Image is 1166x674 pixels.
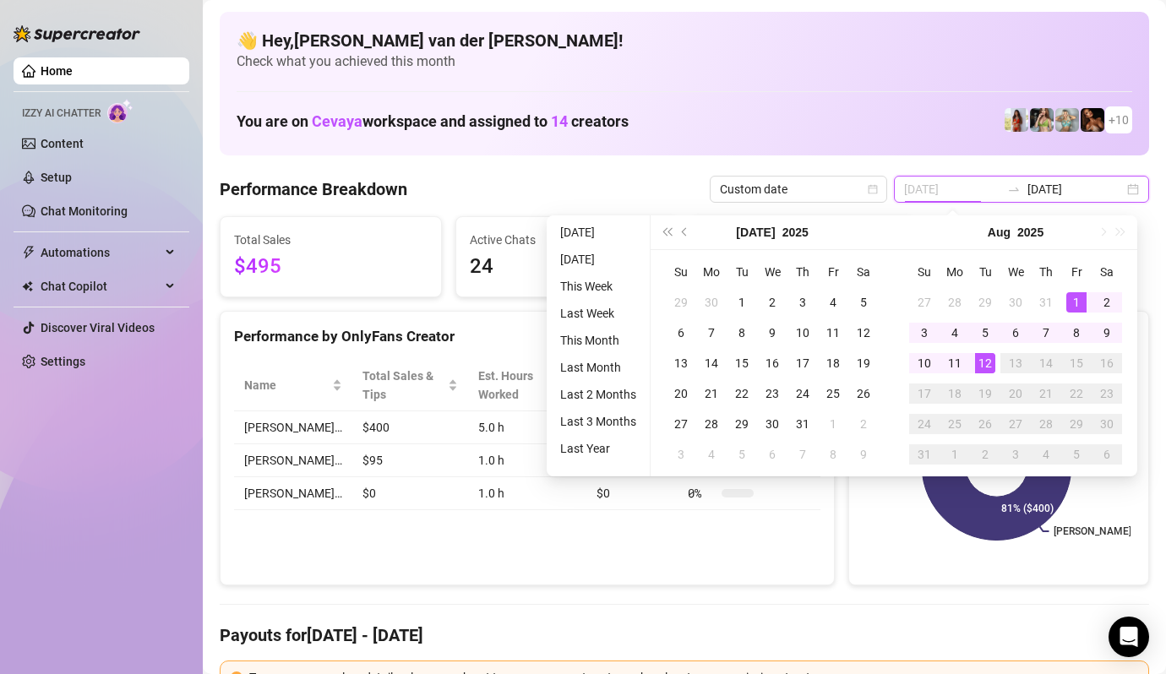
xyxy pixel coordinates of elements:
td: 2025-09-05 [1061,439,1092,470]
div: Open Intercom Messenger [1109,617,1149,657]
div: 5 [975,323,995,343]
span: Cevaya [312,112,362,130]
td: 2025-08-22 [1061,378,1092,409]
td: 2025-08-08 [818,439,848,470]
div: 7 [793,444,813,465]
h4: Payouts for [DATE] - [DATE] [220,623,1149,647]
td: 2025-08-07 [1031,318,1061,348]
div: 1 [945,444,965,465]
div: 3 [914,323,934,343]
td: 2025-08-04 [940,318,970,348]
td: 2025-08-03 [666,439,696,470]
div: 17 [793,353,813,373]
span: Active Chats [470,231,663,249]
td: 2025-08-28 [1031,409,1061,439]
span: Check what you achieved this month [237,52,1132,71]
div: 14 [701,353,722,373]
td: 2025-07-19 [848,348,879,378]
div: 2 [1097,292,1117,313]
div: 8 [1066,323,1087,343]
div: 21 [1036,383,1056,404]
div: 25 [945,414,965,434]
div: 16 [1097,353,1117,373]
th: We [1000,257,1031,287]
h4: Performance Breakdown [220,177,407,201]
a: Discover Viral Videos [41,321,155,334]
div: 8 [823,444,843,465]
div: 1 [1066,292,1087,313]
td: 2025-09-04 [1031,439,1061,470]
div: 29 [671,292,691,313]
td: 2025-08-24 [909,409,940,439]
span: Custom date [720,177,877,202]
td: 2025-08-12 [970,348,1000,378]
td: 2025-08-27 [1000,409,1031,439]
li: This Month [553,330,643,351]
td: 2025-08-29 [1061,409,1092,439]
div: 22 [732,383,752,404]
img: Olivia [1055,108,1079,132]
td: 2025-08-03 [909,318,940,348]
td: 2025-07-23 [757,378,787,409]
td: 2025-08-26 [970,409,1000,439]
div: 5 [732,444,752,465]
div: 28 [945,292,965,313]
td: 2025-07-28 [940,287,970,318]
text: [PERSON_NAME]… [1054,525,1138,537]
div: 4 [945,323,965,343]
span: calendar [868,184,878,194]
img: AI Chatter [107,99,133,123]
div: 23 [1097,383,1117,404]
td: 2025-08-17 [909,378,940,409]
td: 2025-07-10 [787,318,818,348]
td: 2025-06-29 [666,287,696,318]
div: 2 [975,444,995,465]
td: 2025-07-04 [818,287,848,318]
td: 2025-07-16 [757,348,787,378]
td: 2025-07-27 [909,287,940,318]
td: 5.0 h [468,411,586,444]
td: 2025-07-01 [727,287,757,318]
div: 15 [1066,353,1087,373]
td: [PERSON_NAME]… [234,477,352,510]
div: 19 [975,383,995,404]
img: Shary [1030,108,1054,132]
span: + 10 [1109,111,1129,129]
div: 19 [853,353,874,373]
button: Previous month (PageUp) [676,215,695,249]
th: Total Sales & Tips [352,360,468,411]
div: 31 [1036,292,1056,313]
td: 2025-07-03 [787,287,818,318]
td: 2025-08-20 [1000,378,1031,409]
th: Sa [1092,257,1122,287]
div: 12 [853,323,874,343]
div: 30 [1097,414,1117,434]
td: 2025-08-08 [1061,318,1092,348]
td: 2025-07-18 [818,348,848,378]
div: 11 [823,323,843,343]
td: 2025-07-15 [727,348,757,378]
div: 20 [671,383,691,404]
span: Total Sales & Tips [362,367,444,404]
td: 2025-07-31 [787,409,818,439]
span: Total Sales [234,231,428,249]
div: 9 [1097,323,1117,343]
div: 27 [914,292,934,313]
div: 18 [945,383,965,404]
td: 2025-08-02 [1092,287,1122,318]
th: Tu [970,257,1000,287]
td: 2025-08-11 [940,348,970,378]
a: Content [41,137,84,150]
th: Su [666,257,696,287]
div: 30 [701,292,722,313]
td: 2025-08-14 [1031,348,1061,378]
div: 1 [823,414,843,434]
div: 2 [853,414,874,434]
div: 3 [1005,444,1026,465]
div: 27 [1005,414,1026,434]
th: Th [1031,257,1061,287]
div: 28 [1036,414,1056,434]
li: [DATE] [553,249,643,269]
img: Linnebel [1005,108,1028,132]
td: [PERSON_NAME]… [234,444,352,477]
